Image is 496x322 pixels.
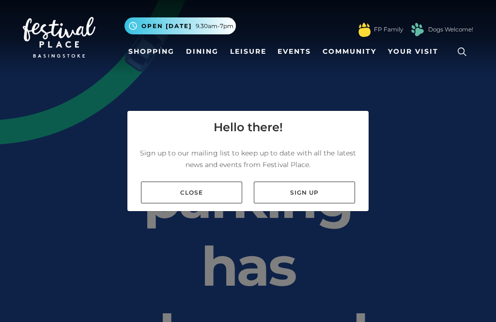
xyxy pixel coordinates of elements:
a: Leisure [226,43,270,61]
a: Your Visit [384,43,447,61]
button: Open [DATE] 9.30am-7pm [124,17,236,34]
h4: Hello there! [214,119,283,136]
a: Close [141,182,242,203]
a: FP Family [374,25,403,34]
span: 9.30am-7pm [196,22,233,31]
span: Open [DATE] [141,22,192,31]
a: Shopping [124,43,178,61]
a: Dining [182,43,222,61]
a: Dogs Welcome! [428,25,473,34]
p: Sign up to our mailing list to keep up to date with all the latest news and events from Festival ... [135,147,361,170]
img: Festival Place Logo [23,17,95,58]
a: Events [274,43,315,61]
a: Community [319,43,380,61]
a: Sign up [254,182,355,203]
span: Your Visit [388,46,438,57]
